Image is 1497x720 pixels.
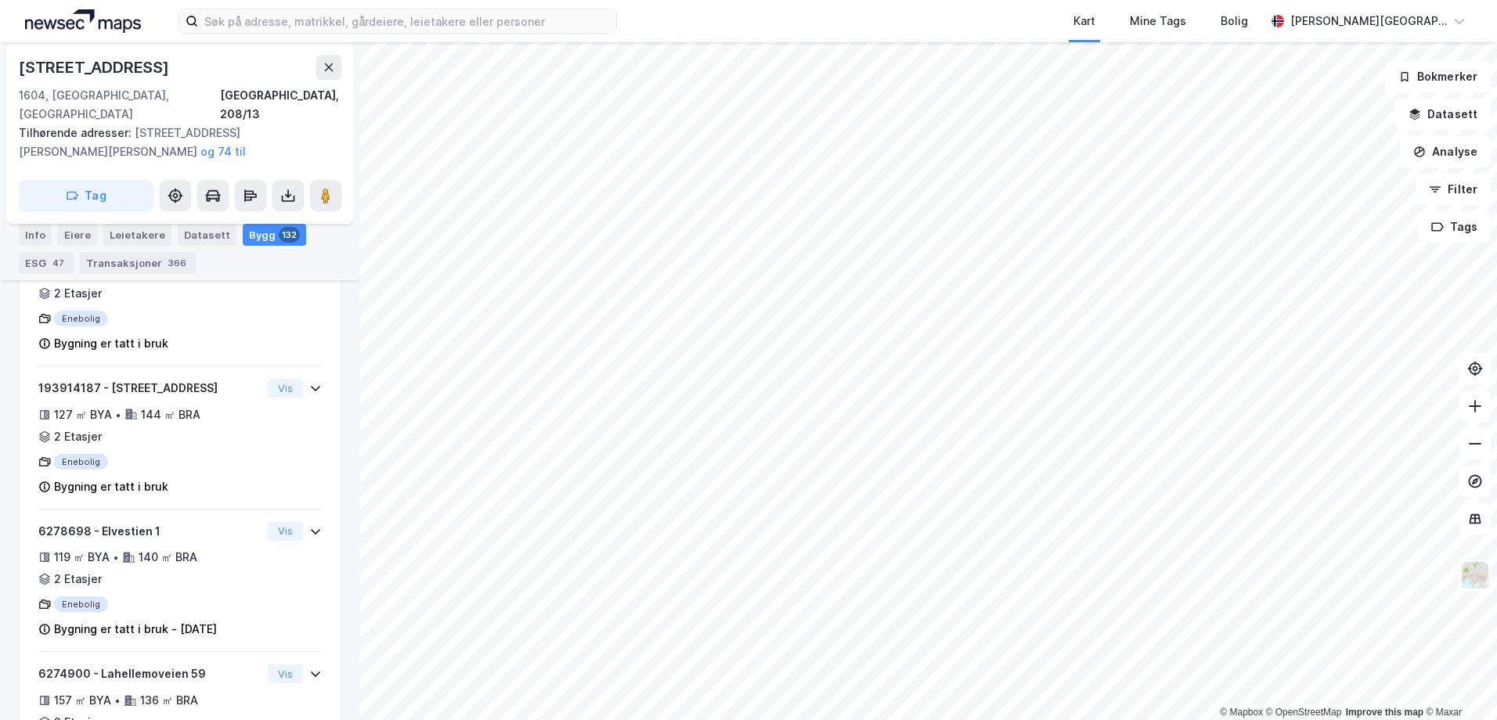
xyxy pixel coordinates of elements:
[165,255,189,271] div: 366
[1290,12,1447,31] div: [PERSON_NAME][GEOGRAPHIC_DATA]
[220,86,341,124] div: [GEOGRAPHIC_DATA], 208/13
[58,224,97,246] div: Eiere
[141,405,200,424] div: 144 ㎡ BRA
[114,694,121,707] div: •
[1221,12,1248,31] div: Bolig
[198,9,616,33] input: Søk på adresse, matrikkel, gårdeiere, leietakere eller personer
[1419,645,1497,720] iframe: Chat Widget
[268,522,303,541] button: Vis
[115,409,121,421] div: •
[1419,645,1497,720] div: Kontrollprogram for chat
[1346,707,1423,718] a: Improve this map
[1266,707,1342,718] a: OpenStreetMap
[178,224,236,246] div: Datasett
[54,548,110,567] div: 119 ㎡ BYA
[54,405,112,424] div: 127 ㎡ BYA
[38,664,262,683] div: 6274900 - Lahellemoveien 59
[140,691,198,710] div: 136 ㎡ BRA
[268,379,303,398] button: Vis
[1400,136,1491,167] button: Analyse
[54,477,168,496] div: Bygning er tatt i bruk
[1220,707,1263,718] a: Mapbox
[1073,12,1095,31] div: Kart
[103,224,171,246] div: Leietakere
[54,620,217,639] div: Bygning er tatt i bruk - [DATE]
[19,224,52,246] div: Info
[268,664,303,683] button: Vis
[113,551,119,563] div: •
[80,252,196,274] div: Transaksjoner
[1385,61,1491,92] button: Bokmerker
[19,126,135,139] span: Tilhørende adresser:
[38,379,262,398] div: 193914187 - [STREET_ADDRESS]
[243,224,306,246] div: Bygg
[1418,211,1491,243] button: Tags
[19,124,329,161] div: [STREET_ADDRESS][PERSON_NAME][PERSON_NAME]
[54,334,168,353] div: Bygning er tatt i bruk
[54,427,102,446] div: 2 Etasjer
[279,227,300,243] div: 132
[139,548,197,567] div: 140 ㎡ BRA
[54,284,102,303] div: 2 Etasjer
[54,570,102,589] div: 2 Etasjer
[1130,12,1186,31] div: Mine Tags
[25,9,141,33] img: logo.a4113a55bc3d86da70a041830d287a7e.svg
[19,86,220,124] div: 1604, [GEOGRAPHIC_DATA], [GEOGRAPHIC_DATA]
[54,691,111,710] div: 157 ㎡ BYA
[19,55,172,80] div: [STREET_ADDRESS]
[49,255,67,271] div: 47
[38,522,262,541] div: 6278698 - Elvestien 1
[19,252,74,274] div: ESG
[19,180,153,211] button: Tag
[1416,174,1491,205] button: Filter
[1460,560,1490,590] img: Z
[1395,99,1491,130] button: Datasett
